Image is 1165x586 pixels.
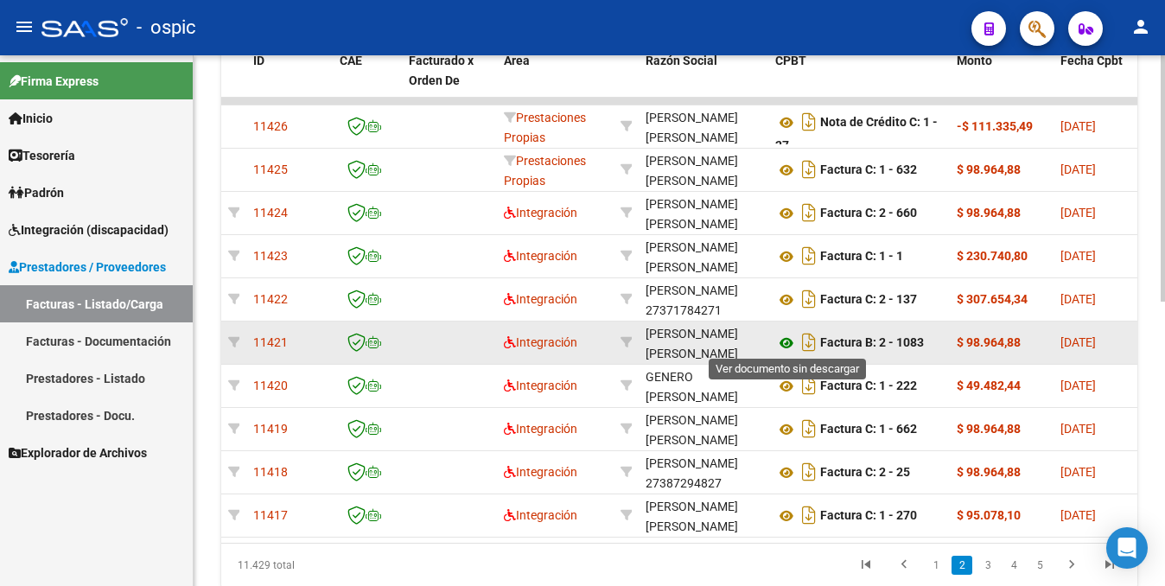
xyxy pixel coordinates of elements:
[923,551,949,580] li: page 1
[1060,292,1096,306] span: [DATE]
[957,119,1033,133] strong: -$ 111.335,49
[798,156,820,183] i: Descargar documento
[775,54,806,67] span: CPBT
[820,509,917,523] strong: Factura C: 1 - 270
[646,324,761,364] div: [PERSON_NAME] [PERSON_NAME]
[504,422,577,436] span: Integración
[646,238,761,277] div: [PERSON_NAME] [PERSON_NAME]
[957,249,1028,263] strong: $ 230.740,80
[775,116,938,153] strong: Nota de Crédito C: 1 - 27
[639,42,768,118] datatable-header-cell: Razón Social
[646,454,738,474] div: [PERSON_NAME]
[504,154,586,188] span: Prestaciones Propias
[646,411,761,450] div: [PERSON_NAME] [PERSON_NAME]
[1060,465,1096,479] span: [DATE]
[952,556,972,575] a: 2
[253,508,288,522] span: 11417
[646,151,761,191] div: [PERSON_NAME] [PERSON_NAME]
[9,443,147,462] span: Explorador de Archivos
[646,281,738,301] div: [PERSON_NAME]
[957,465,1021,479] strong: $ 98.964,88
[820,163,917,177] strong: Factura C: 1 - 632
[957,162,1021,176] strong: $ 98.964,88
[977,556,998,575] a: 3
[137,9,196,47] span: - ospic
[646,454,761,490] div: 27387294827
[1130,16,1151,37] mat-icon: person
[850,556,882,575] a: go to first page
[9,72,99,91] span: Firma Express
[798,372,820,399] i: Descargar documento
[768,42,950,118] datatable-header-cell: CPBT
[646,324,761,360] div: 27357034618
[950,42,1054,118] datatable-header-cell: Monto
[646,194,761,253] div: [PERSON_NAME] [PERSON_NAME] [PERSON_NAME]
[504,54,530,67] span: Area
[1001,551,1027,580] li: page 4
[646,108,761,144] div: 27374719071
[798,328,820,356] i: Descargar documento
[820,250,903,264] strong: Factura C: 1 - 1
[9,258,166,277] span: Prestadores / Proveedores
[1029,556,1050,575] a: 5
[1106,527,1148,569] div: Open Intercom Messenger
[1054,42,1131,118] datatable-header-cell: Fecha Cpbt
[798,108,820,136] i: Descargar documento
[504,249,577,263] span: Integración
[1093,556,1126,575] a: go to last page
[409,54,474,87] span: Facturado x Orden De
[949,551,975,580] li: page 2
[957,422,1021,436] strong: $ 98.964,88
[253,292,288,306] span: 11422
[646,108,761,148] div: [PERSON_NAME] [PERSON_NAME]
[1003,556,1024,575] a: 4
[1060,335,1096,349] span: [DATE]
[1027,551,1053,580] li: page 5
[798,199,820,226] i: Descargar documento
[504,465,577,479] span: Integración
[646,281,761,317] div: 27371784271
[1060,206,1096,220] span: [DATE]
[957,292,1028,306] strong: $ 307.654,34
[646,367,761,404] div: 27306240507
[497,42,614,118] datatable-header-cell: Area
[253,162,288,176] span: 11425
[798,458,820,486] i: Descargar documento
[340,54,362,67] span: CAE
[9,220,169,239] span: Integración (discapacidad)
[1060,119,1096,133] span: [DATE]
[9,109,53,128] span: Inicio
[504,508,577,522] span: Integración
[253,335,288,349] span: 11421
[246,42,333,118] datatable-header-cell: ID
[1060,422,1096,436] span: [DATE]
[253,465,288,479] span: 11418
[820,336,924,350] strong: Factura B: 2 - 1083
[1060,379,1096,392] span: [DATE]
[504,206,577,220] span: Integración
[504,335,577,349] span: Integración
[253,119,288,133] span: 11426
[333,42,402,118] datatable-header-cell: CAE
[957,508,1021,522] strong: $ 95.078,10
[253,206,288,220] span: 11424
[646,497,761,537] div: [PERSON_NAME] [PERSON_NAME]
[646,238,761,274] div: 27330108210
[820,293,917,307] strong: Factura C: 2 - 137
[798,242,820,270] i: Descargar documento
[646,151,761,188] div: 27374719071
[253,422,288,436] span: 11419
[14,16,35,37] mat-icon: menu
[1060,508,1096,522] span: [DATE]
[798,415,820,443] i: Descargar documento
[798,285,820,313] i: Descargar documento
[1060,162,1096,176] span: [DATE]
[975,551,1001,580] li: page 3
[253,379,288,392] span: 11420
[1060,249,1096,263] span: [DATE]
[1055,556,1088,575] a: go to next page
[926,556,946,575] a: 1
[820,379,917,393] strong: Factura C: 1 - 222
[1060,54,1123,67] span: Fecha Cpbt
[646,194,761,231] div: 27174993705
